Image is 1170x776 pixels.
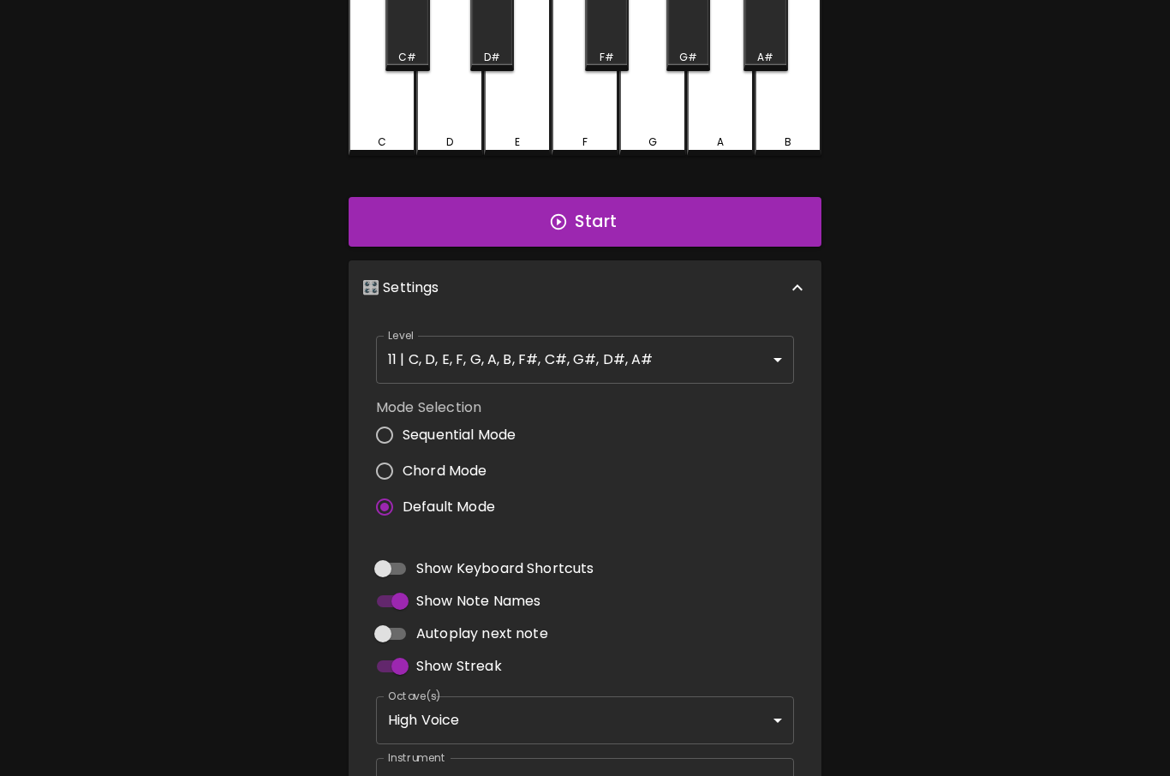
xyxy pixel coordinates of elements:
[349,260,821,315] div: 🎛️ Settings
[679,50,697,65] div: G#
[398,50,416,65] div: C#
[484,50,500,65] div: D#
[388,750,445,765] label: Instrument
[416,624,548,644] span: Autoplay next note
[388,328,415,343] label: Level
[362,278,439,298] p: 🎛️ Settings
[416,656,502,677] span: Show Streak
[446,134,453,150] div: D
[349,197,821,247] button: Start
[600,50,614,65] div: F#
[648,134,657,150] div: G
[416,558,594,579] span: Show Keyboard Shortcuts
[416,591,540,612] span: Show Note Names
[582,134,588,150] div: F
[376,336,794,384] div: 11 | C, D, E, F, G, A, B, F#, C#, G#, D#, A#
[717,134,724,150] div: A
[376,696,794,744] div: High Voice
[515,134,520,150] div: E
[403,497,495,517] span: Default Mode
[388,689,442,703] label: Octave(s)
[403,425,516,445] span: Sequential Mode
[785,134,791,150] div: B
[376,397,529,417] label: Mode Selection
[378,134,386,150] div: C
[403,461,487,481] span: Chord Mode
[757,50,773,65] div: A#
